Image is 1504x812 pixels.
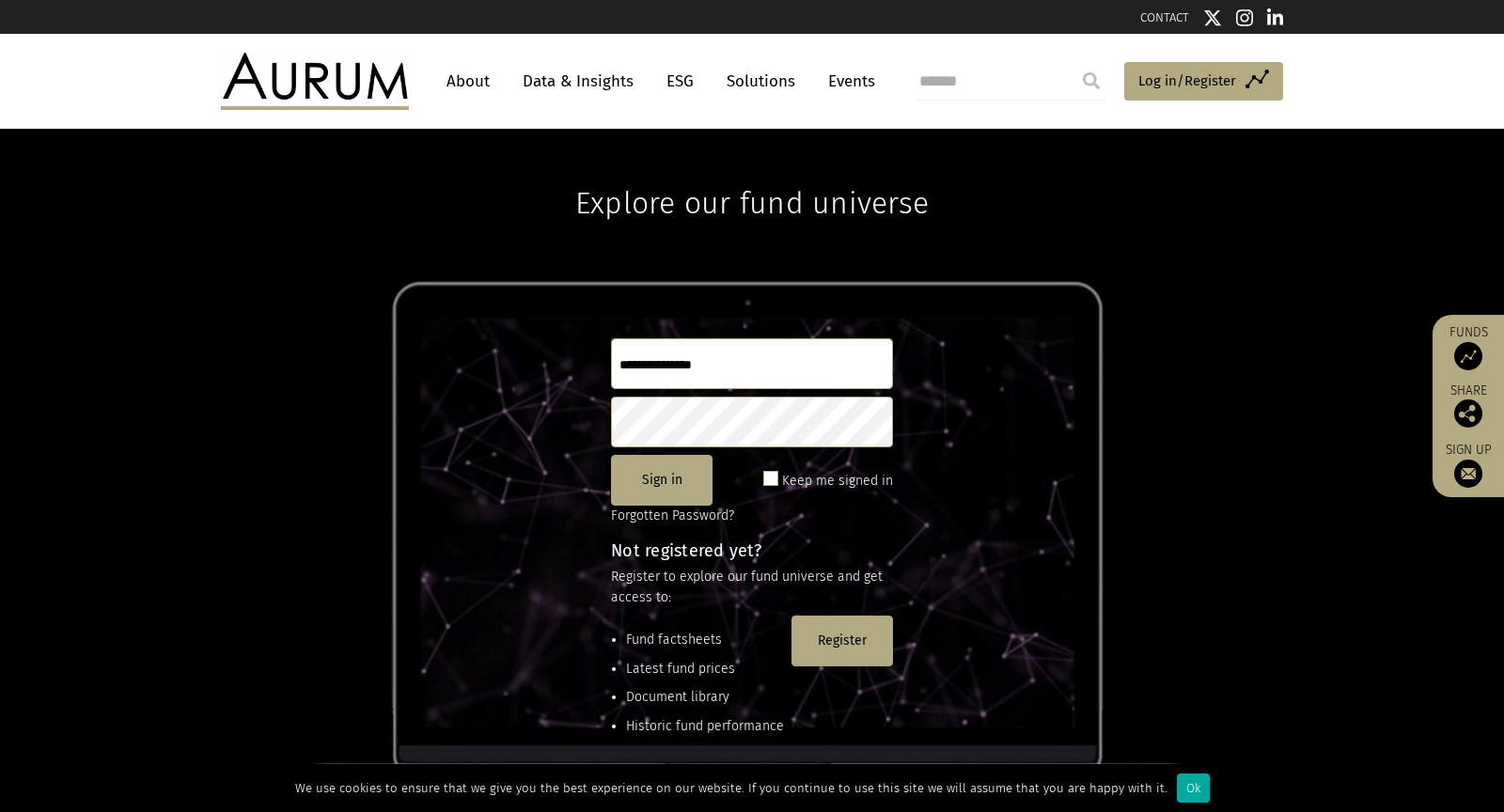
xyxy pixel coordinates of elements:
[626,630,784,650] li: Fund factsheets
[657,64,703,99] a: ESG
[1454,460,1482,488] img: Sign up to our newsletter
[626,687,784,708] li: Document library
[1442,324,1495,370] a: Funds
[626,716,784,737] li: Historic fund performance
[1177,773,1210,803] div: Ok
[221,53,409,109] img: Aurum
[611,567,893,609] p: Register to explore our fund universe and get access to:
[575,129,929,221] h1: Explore our fund universe
[1236,8,1253,27] img: Instagram icon
[1442,384,1495,428] div: Share
[782,470,893,492] label: Keep me signed in
[1203,8,1222,27] img: Twitter icon
[1267,8,1284,27] img: Linkedin icon
[1442,442,1495,488] a: Sign up
[611,507,734,523] a: Forgotten Password?
[626,659,784,679] li: Latest fund prices
[1454,342,1482,370] img: Access Funds
[1124,62,1283,101] a: Log in/Register
[1140,10,1189,24] a: CONTACT
[819,64,875,99] a: Events
[437,64,499,99] a: About
[1138,70,1236,92] span: Log in/Register
[1073,62,1110,100] input: Submit
[611,542,893,559] h4: Not registered yet?
[611,455,713,506] button: Sign in
[717,64,805,99] a: Solutions
[1454,399,1482,428] img: Share this post
[791,616,893,666] button: Register
[513,64,643,99] a: Data & Insights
